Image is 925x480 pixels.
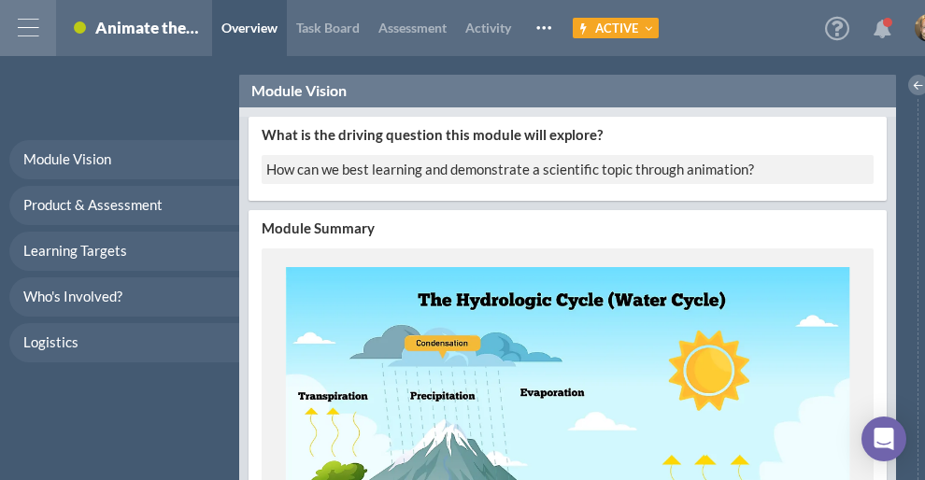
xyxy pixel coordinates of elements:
span: Who's Involved? [23,288,122,304]
a: Who's Involved? [9,277,239,317]
span: Learning Targets [23,242,127,259]
a: Module Vision [9,140,239,179]
span: Active [595,21,638,35]
a: Learning Targets [9,232,239,271]
span: Activity [465,20,511,35]
span: Overview [221,20,277,35]
h5: What is the driving question this module will explore? [262,126,874,144]
span: Module Vision [23,150,111,167]
div: How can we best learning and demonstrate a scientific topic through animation? [262,155,874,184]
div: Animate the Water Cycle - At Start [95,18,198,37]
span: Assessment [378,20,447,35]
button: Active [573,18,659,38]
a: Logistics [9,323,239,362]
span: Task Board [296,20,360,35]
span: Module Vision [251,81,347,99]
a: Product & Assessment [9,186,239,225]
div: Animate the Water Cycle - At Start [95,18,198,43]
span: Logistics [23,333,78,350]
h5: Module Summary [262,219,874,237]
div: Open Intercom Messenger [861,416,906,461]
span: Product & Assessment [23,196,163,213]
